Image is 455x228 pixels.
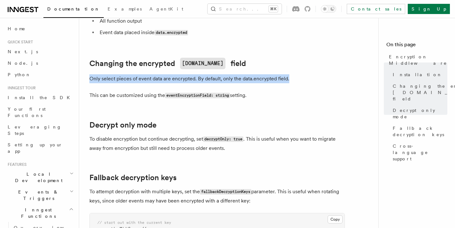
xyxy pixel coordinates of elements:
span: Python [8,72,31,77]
span: Events & Triggers [5,189,70,202]
span: Install the SDK [8,95,74,100]
kbd: ⌘K [269,6,278,12]
a: Fallback decryption keys [390,122,447,140]
a: Installation [390,69,447,80]
code: fallbackDecryptionKeys [200,189,251,195]
a: Decrypt only mode [390,105,447,122]
button: Inngest Functions [5,204,75,222]
button: Toggle dark mode [321,5,336,13]
a: Fallback decryption keys [89,173,177,182]
span: Cross-language support [393,143,447,162]
span: Leveraging Steps [8,124,62,136]
li: Event data placed inside [98,28,345,37]
a: Leveraging Steps [5,121,75,139]
p: To attempt decryption with multiple keys, set the parameter. This is useful when rotating keys, s... [89,187,345,205]
a: Home [5,23,75,34]
a: Node.js [5,57,75,69]
span: Fallback decryption keys [393,125,447,138]
p: Only select pieces of event data are encrypted. By default, only the data.encrypted field. [89,74,345,83]
span: // start out with the current key [97,220,171,225]
span: Home [8,26,26,32]
code: [DOMAIN_NAME] [180,58,225,69]
span: Installation [393,71,442,78]
a: Setting up your app [5,139,75,157]
h4: On this page [386,41,447,51]
a: Your first Functions [5,103,75,121]
a: Install the SDK [5,92,75,103]
span: Next.js [8,49,38,54]
span: Encryption Middleware [389,54,447,66]
p: To disable encryption but continue decrypting, set . This is useful when you want to migrate away... [89,135,345,153]
code: eventEncryptionField: string [165,93,230,98]
span: Decrypt only mode [393,107,447,120]
span: Examples [108,6,142,11]
button: Search...⌘K [208,4,282,14]
span: Setting up your app [8,142,63,154]
a: AgentKit [146,2,187,17]
span: Inngest Functions [5,207,69,219]
span: Node.js [8,61,38,66]
span: Quick start [5,40,33,45]
p: This can be customized using the setting. [89,91,345,100]
a: Decrypt only mode [89,121,156,129]
button: Local Development [5,168,75,186]
a: Sign Up [408,4,450,14]
a: Cross-language support [390,140,447,165]
span: Your first Functions [8,107,46,118]
button: Events & Triggers [5,186,75,204]
span: Inngest tour [5,85,36,91]
a: Documentation [43,2,104,18]
code: data.encrypted [155,30,188,35]
code: decryptOnly: true [203,136,243,142]
a: Python [5,69,75,80]
a: Examples [104,2,146,17]
a: Encryption Middleware [386,51,447,69]
a: Next.js [5,46,75,57]
span: AgentKit [149,6,183,11]
a: Changing the encrypted [DOMAIN_NAME] field [390,80,447,105]
span: Documentation [47,6,100,11]
button: Copy [328,215,343,224]
span: Local Development [5,171,70,184]
a: Contact sales [347,4,405,14]
a: Changing the encrypted[DOMAIN_NAME]field [89,58,246,69]
span: Features [5,162,27,167]
li: All function output [98,17,345,26]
